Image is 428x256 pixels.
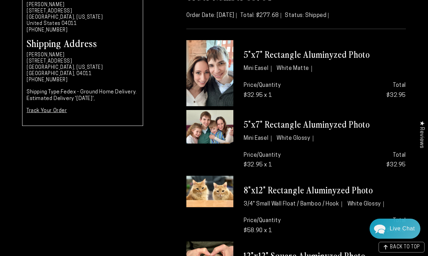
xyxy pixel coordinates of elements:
[415,115,428,154] div: Click to open Judge.me floating reviews tab
[244,150,319,171] p: Price/Quantity $32.95 x 1
[53,182,94,185] span: We run on
[244,184,406,196] h3: 8"x12" Rectangle Aluminyzed Photo
[27,53,65,58] strong: [PERSON_NAME]
[390,219,415,239] div: Contact Us Directly
[27,38,139,48] h2: Shipping Address
[23,70,30,77] img: missing_thumb-9d6c3a54066ef25ae95f5dc6d59505127880417e42794f8707aec483bafeb43d.png
[27,90,61,95] strong: Shipping Type:
[31,70,122,77] div: Aluminyze
[122,93,134,98] div: [DATE]
[27,8,139,15] li: [STREET_ADDRESS]
[27,77,139,83] li: [PHONE_NUMBER]
[330,150,406,171] p: $32.95
[330,216,406,236] p: $58.90
[122,71,134,76] div: [DATE]
[23,100,134,107] p: This is my second message about this order. My largest print arrived blurry and poor quality. I w...
[27,27,139,34] li: [PHONE_NUMBER]
[14,57,132,64] div: Recent Conversations
[347,201,384,208] li: White Glossy
[244,119,406,130] h3: 5"x7" Rectangle Aluminyzed Photo
[65,10,83,28] img: Helga
[277,66,312,72] li: White Matte
[52,35,95,39] span: Away until [DATE]
[393,153,406,158] strong: Total
[74,181,93,186] span: Re:amaze
[27,89,139,102] p: Fedex - Ground Home Delivery. Estimated Delivery '[DATE]',
[240,13,281,18] span: Total: $277.68
[27,58,139,65] li: [STREET_ADDRESS]
[244,81,319,101] p: Price/Quantity $32.95 x 1
[186,13,236,18] span: Order Date: [DATE]
[244,49,406,60] h3: 5"x7" Rectangle Aluminyzed Photo
[285,13,328,18] span: Status: Shipped
[186,40,233,106] img: 5"x7" Rectangle White Matte Aluminyzed Photo - Mini Easel / None
[370,219,420,239] div: Chat widget toggle
[27,71,139,77] li: [GEOGRAPHIC_DATA], 04011
[393,218,406,223] strong: Total
[27,21,139,27] li: United States 04011
[244,216,319,236] p: Price/Quantity $58.90 x 1
[50,10,68,28] img: Marie J
[27,65,139,71] li: [GEOGRAPHIC_DATA], [US_STATE]
[27,15,139,21] li: [GEOGRAPHIC_DATA], [US_STATE]
[79,10,97,28] img: John
[393,83,406,88] strong: Total
[330,81,406,101] p: $32.95
[390,245,420,250] span: BACK TO TOP
[244,201,342,208] li: 3/4" Small Wall Float / Bamboo / Hook
[23,77,134,84] p: Hi, I hope this finds you well. I'm so sorry about the issues with this image. Unfortunately the ...
[31,93,122,99] div: Aluminyze
[27,2,65,8] strong: [PERSON_NAME]
[244,136,271,142] li: Mini Easel
[277,136,313,142] li: White Glossy
[23,92,30,99] img: 70d7277be94d6a54e35f7b04046c4d35
[46,192,101,203] a: Leave A Message
[27,108,67,113] a: Track Your Order
[186,110,233,144] img: 5"x7" Rectangle White Glossy Aluminyzed Photo - Mini Easel / None
[186,176,233,207] img: 8"x12" Rectangle White Glossy Aluminyzed Photo - 3/4" Small Wall Float / Hook
[244,66,271,72] li: Mini Easel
